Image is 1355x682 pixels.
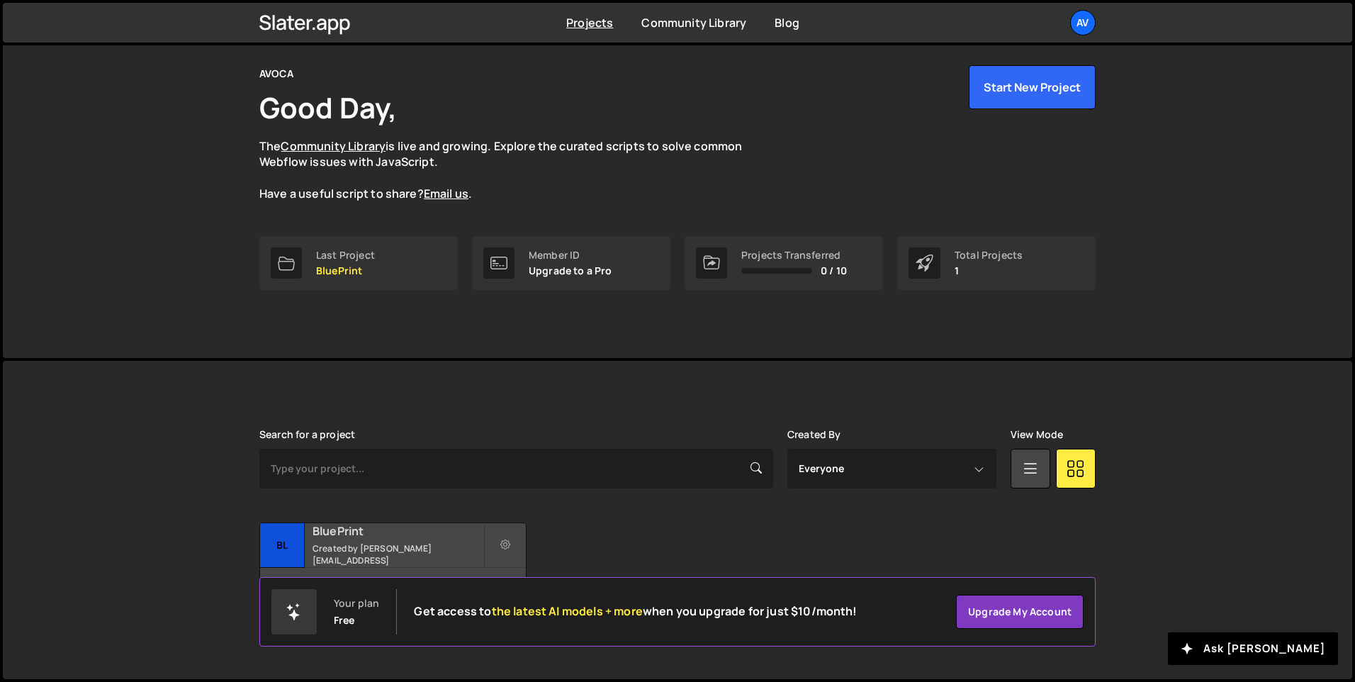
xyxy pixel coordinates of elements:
div: Your plan [334,598,379,609]
div: Bl [260,523,305,568]
span: the latest AI models + more [492,603,643,619]
input: Type your project... [259,449,773,488]
div: Member ID [529,250,612,261]
a: Bl BluePrint Created by [PERSON_NAME][EMAIL_ADDRESS] 1 page, last updated by [DATE] [259,522,527,611]
a: Upgrade my account [956,595,1084,629]
a: Email us [424,186,468,201]
a: Last Project BluePrint [259,236,458,290]
div: 1 page, last updated by [DATE] [260,568,526,610]
a: Blog [775,15,799,30]
p: Upgrade to a Pro [529,265,612,276]
button: Start New Project [969,65,1096,109]
button: Ask [PERSON_NAME] [1168,632,1338,665]
a: AV [1070,10,1096,35]
a: Community Library [641,15,746,30]
a: Community Library [281,138,386,154]
span: 0 / 10 [821,265,847,276]
label: Search for a project [259,429,355,440]
h2: Get access to when you upgrade for just $10/month! [414,605,857,618]
label: Created By [787,429,841,440]
h2: BluePrint [313,523,483,539]
small: Created by [PERSON_NAME][EMAIL_ADDRESS] [313,542,483,566]
p: BluePrint [316,265,375,276]
div: Free [334,615,355,626]
div: Projects Transferred [741,250,847,261]
p: The is live and growing. Explore the curated scripts to solve common Webflow issues with JavaScri... [259,138,770,202]
p: 1 [955,265,1023,276]
h1: Good Day, [259,88,397,127]
label: View Mode [1011,429,1063,440]
div: Total Projects [955,250,1023,261]
div: AVOCA [259,65,293,82]
a: Projects [566,15,613,30]
div: Last Project [316,250,375,261]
